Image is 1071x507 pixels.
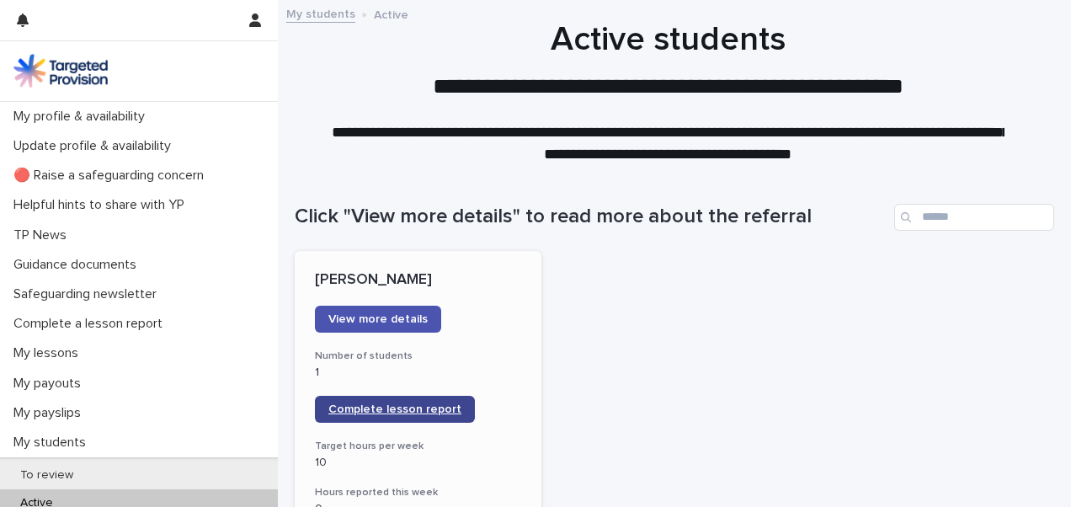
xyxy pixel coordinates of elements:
[7,168,217,184] p: 🔴 Raise a safeguarding concern
[315,366,521,380] p: 1
[315,350,521,363] h3: Number of students
[328,403,461,415] span: Complete lesson report
[7,468,87,483] p: To review
[7,316,176,332] p: Complete a lesson report
[295,19,1042,60] h1: Active students
[7,286,170,302] p: Safeguarding newsletter
[315,306,441,333] a: View more details
[7,376,94,392] p: My payouts
[374,4,408,23] p: Active
[315,440,521,453] h3: Target hours per week
[894,204,1054,231] input: Search
[315,456,521,470] p: 10
[7,197,198,213] p: Helpful hints to share with YP
[286,3,355,23] a: My students
[315,396,475,423] a: Complete lesson report
[295,205,887,229] h1: Click "View more details" to read more about the referral
[7,138,184,154] p: Update profile & availability
[315,486,521,499] h3: Hours reported this week
[7,109,158,125] p: My profile & availability
[13,54,108,88] img: M5nRWzHhSzIhMunXDL62
[7,405,94,421] p: My payslips
[7,257,150,273] p: Guidance documents
[315,271,521,290] p: [PERSON_NAME]
[7,345,92,361] p: My lessons
[7,227,80,243] p: TP News
[328,313,428,325] span: View more details
[7,435,99,451] p: My students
